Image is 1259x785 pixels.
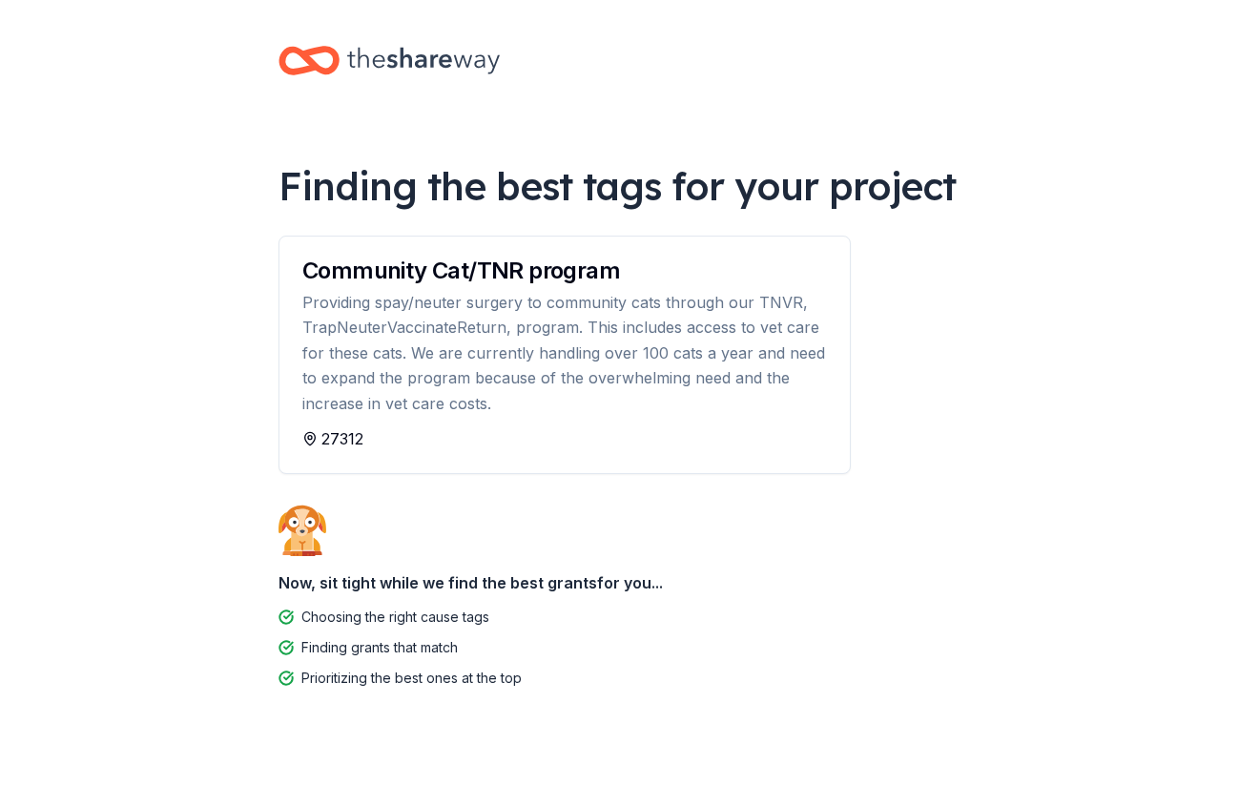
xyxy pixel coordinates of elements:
div: Finding the best tags for your project [279,159,980,213]
div: Now, sit tight while we find the best grants for you... [279,564,980,602]
div: 27312 [302,427,827,450]
div: Community Cat/TNR program [302,259,827,282]
div: Providing spay/neuter surgery to community cats through our TNVR, TrapNeuterVaccinateReturn, prog... [302,290,827,416]
div: Choosing the right cause tags [301,606,489,629]
div: Finding grants that match [301,636,458,659]
div: Prioritizing the best ones at the top [301,667,522,690]
img: Dog waiting patiently [279,505,326,556]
